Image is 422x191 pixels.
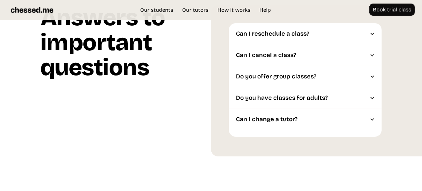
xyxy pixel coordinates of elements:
[137,6,177,14] a: Our students
[236,30,368,37] div: Can I reschedule a class?
[229,66,382,87] div: Do you offer group classes?
[214,6,254,14] a: How it works
[229,109,382,130] div: Can I change a tutor?
[236,94,368,102] div: Do you have classes for adults?
[40,5,211,86] h1: Answers to important questions
[369,4,415,16] a: Book trial class
[229,23,382,45] div: Can I reschedule a class?
[236,116,368,123] div: Can I change a tutor?
[256,6,274,14] a: Help
[236,52,368,59] div: Can I cancel a class?
[236,73,368,80] div: Do you offer group classes?
[179,6,212,14] a: Our tutors
[229,87,382,109] div: Do you have classes for adults?
[229,45,382,66] div: Can I cancel a class?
